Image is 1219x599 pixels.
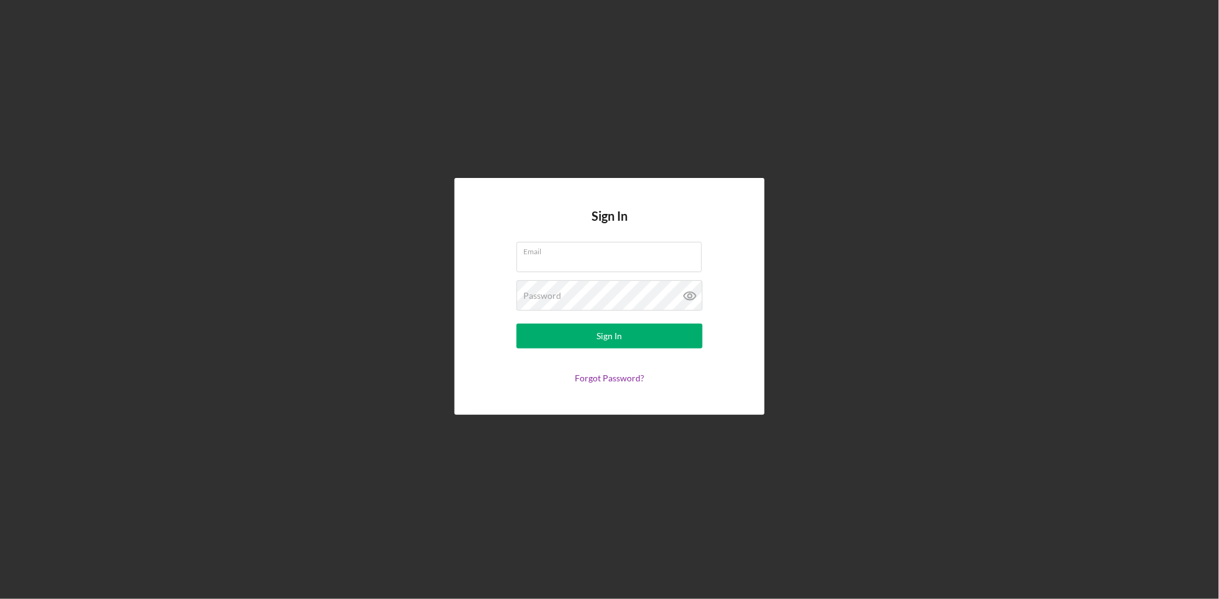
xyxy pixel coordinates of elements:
button: Sign In [516,324,703,348]
div: Sign In [597,324,623,348]
label: Email [523,242,702,256]
label: Password [523,291,561,301]
h4: Sign In [592,209,627,242]
a: Forgot Password? [575,373,644,383]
